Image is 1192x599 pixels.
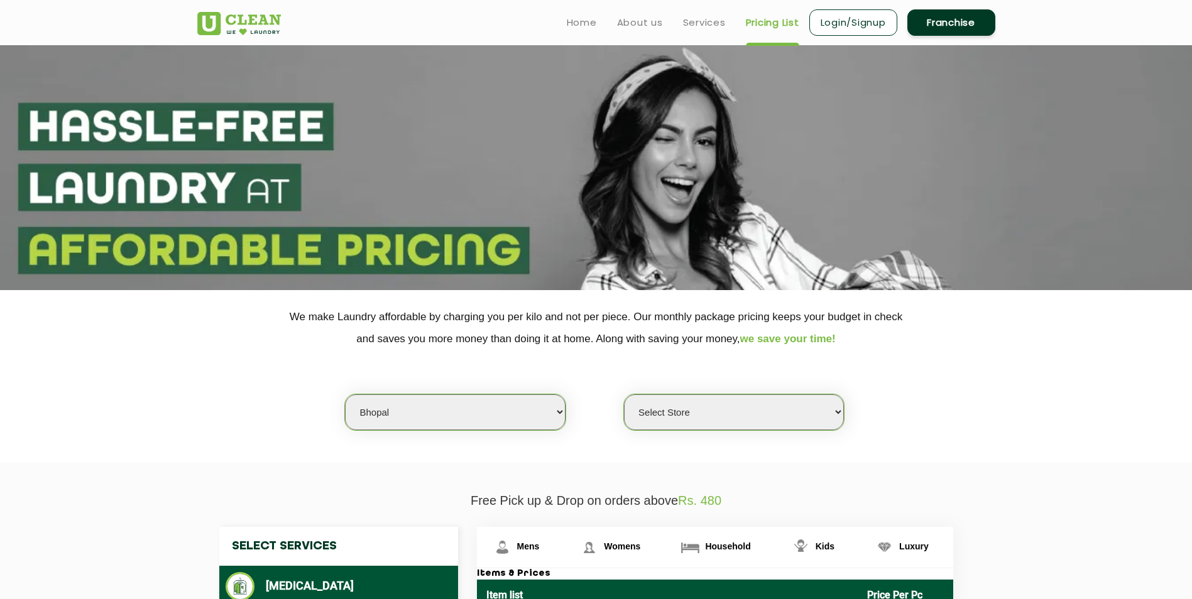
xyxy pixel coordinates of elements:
img: Mens [491,536,513,558]
span: Womens [604,541,640,551]
a: Services [683,15,726,30]
img: Household [679,536,701,558]
img: Kids [790,536,812,558]
span: Household [705,541,750,551]
a: Franchise [907,9,995,36]
a: Pricing List [746,15,799,30]
h3: Items & Prices [477,568,953,580]
img: Luxury [873,536,895,558]
a: Home [567,15,597,30]
a: About us [617,15,663,30]
h4: Select Services [219,527,458,566]
span: we save your time! [740,333,836,345]
span: Luxury [899,541,929,551]
p: We make Laundry affordable by charging you per kilo and not per piece. Our monthly package pricin... [197,306,995,350]
span: Mens [517,541,540,551]
img: Womens [578,536,600,558]
a: Login/Signup [809,9,897,36]
span: Rs. 480 [678,494,721,507]
span: Kids [816,541,834,551]
p: Free Pick up & Drop on orders above [197,494,995,508]
img: UClean Laundry and Dry Cleaning [197,12,281,35]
